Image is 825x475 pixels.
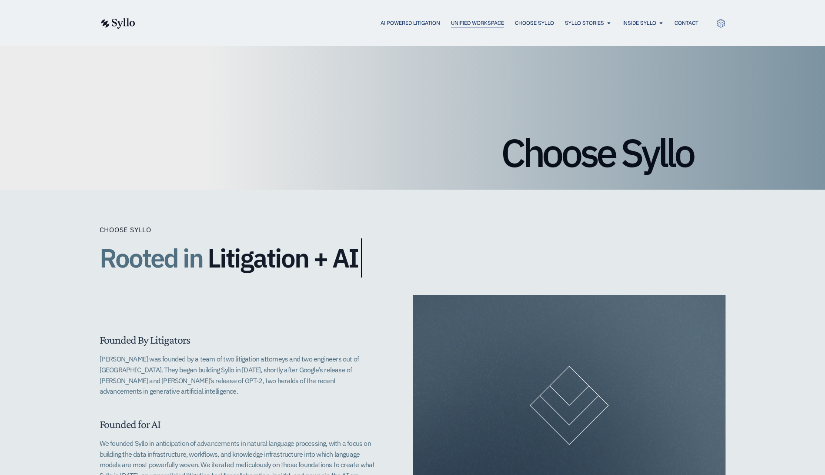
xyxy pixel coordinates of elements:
div: Menu Toggle [153,19,698,27]
a: AI Powered Litigation [381,19,440,27]
a: Inside Syllo [622,19,656,27]
span: Litigation + AI [207,244,358,272]
span: Founded By Litigators [100,334,190,346]
a: Syllo Stories [565,19,604,27]
a: Unified Workspace [451,19,504,27]
img: syllo [100,18,135,29]
span: Rooted in [100,238,203,278]
h1: Choose Syllo [132,133,693,172]
div: Choose Syllo [100,224,448,235]
a: Choose Syllo [515,19,554,27]
nav: Menu [153,19,698,27]
a: Contact [675,19,698,27]
p: [PERSON_NAME] was founded by a team of two litigation attorneys and two engineers out of [GEOGRAP... [100,354,378,397]
span: Founded for AI [100,418,160,431]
